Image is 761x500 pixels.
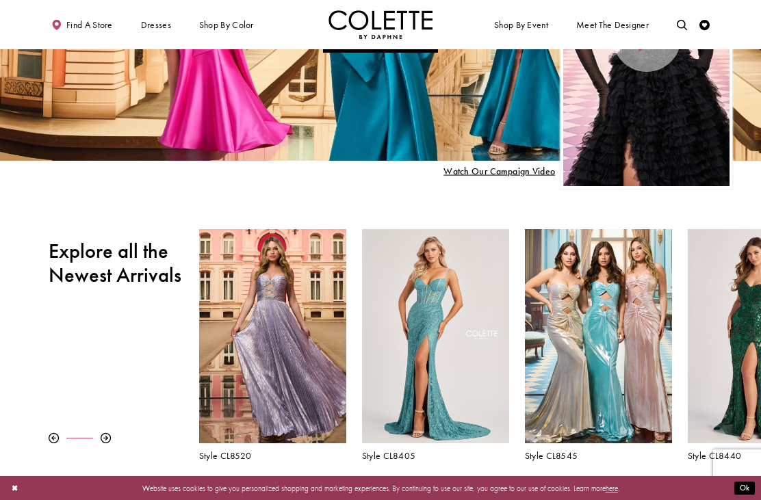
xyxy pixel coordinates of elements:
[199,451,346,461] a: Style CL8520
[49,239,183,287] h2: Explore all the Newest Arrivals
[199,20,254,30] span: Shop by color
[674,10,690,39] a: Toggle search
[49,10,115,39] a: Find a store
[525,451,672,461] a: Style CL8545
[354,221,517,469] div: Colette by Daphne Style No. CL8405
[196,10,256,39] span: Shop by color
[362,451,509,461] a: Style CL8405
[199,229,346,443] a: Visit Colette by Daphne Style No. CL8520 Page
[6,479,23,497] button: Close Dialog
[328,10,433,39] a: Visit Home Page
[75,481,686,495] p: Website uses cookies to give you personalized shopping and marketing experiences. By continuing t...
[141,20,171,30] span: Dresses
[606,483,618,492] a: here
[734,482,755,495] button: Submit Dialog
[66,20,113,30] span: Find a store
[573,10,652,39] a: Meet the designer
[191,221,354,469] div: Colette by Daphne Style No. CL8520
[328,10,433,39] img: Colette by Daphne
[491,10,550,39] span: Shop By Event
[517,221,680,469] div: Colette by Daphne Style No. CL8545
[443,166,555,176] span: Play Slide #15 Video
[697,10,712,39] a: Check Wishlist
[138,10,174,39] span: Dresses
[525,229,672,443] a: Visit Colette by Daphne Style No. CL8545 Page
[576,20,649,30] span: Meet the designer
[362,229,509,443] a: Visit Colette by Daphne Style No. CL8405 Page
[494,20,548,30] span: Shop By Event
